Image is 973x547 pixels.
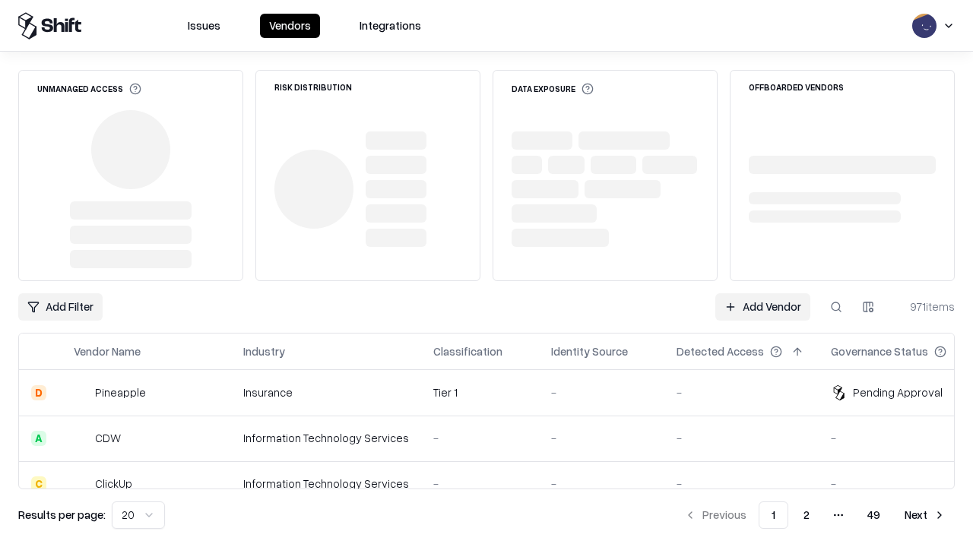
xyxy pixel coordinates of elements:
[749,83,844,91] div: Offboarded Vendors
[677,476,807,492] div: -
[677,343,764,359] div: Detected Access
[350,14,430,38] button: Integrations
[715,293,810,321] a: Add Vendor
[894,299,955,315] div: 971 items
[831,476,971,492] div: -
[31,431,46,446] div: A
[791,501,822,529] button: 2
[855,501,892,529] button: 49
[260,14,320,38] button: Vendors
[18,507,106,523] p: Results per page:
[31,385,46,400] div: D
[675,501,955,529] nav: pagination
[74,343,141,359] div: Vendor Name
[677,430,807,446] div: -
[433,384,527,400] div: Tier 1
[759,501,788,529] button: 1
[179,14,230,38] button: Issues
[512,83,594,95] div: Data Exposure
[37,83,141,95] div: Unmanaged Access
[831,430,971,446] div: -
[433,476,527,492] div: -
[551,430,652,446] div: -
[95,430,121,446] div: CDW
[551,476,652,492] div: -
[74,431,89,446] img: CDW
[831,343,928,359] div: Governance Status
[677,384,807,400] div: -
[95,384,146,400] div: Pineapple
[243,430,409,446] div: Information Technology Services
[74,385,89,400] img: Pineapple
[433,343,502,359] div: Classification
[274,83,352,91] div: Risk Distribution
[895,501,955,529] button: Next
[18,293,103,321] button: Add Filter
[95,476,132,492] div: ClickUp
[551,343,628,359] div: Identity Source
[433,430,527,446] div: -
[243,384,409,400] div: Insurance
[853,384,943,400] div: Pending Approval
[243,343,285,359] div: Industry
[74,476,89,492] img: ClickUp
[551,384,652,400] div: -
[31,476,46,492] div: C
[243,476,409,492] div: Information Technology Services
